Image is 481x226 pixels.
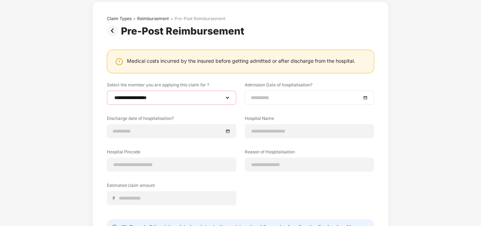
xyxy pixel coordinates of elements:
[245,149,374,158] label: Reason of Hospitalisation
[107,82,236,91] label: Select the member you are applying this claim for ?
[133,16,136,22] div: >
[121,25,247,37] div: Pre-Post Reimbursement
[107,16,132,22] div: Claim Types
[127,57,355,64] div: Medical costs incurred by the insured before getting admitted or after discharge from the hospital.
[115,57,123,66] img: svg+xml;base64,PHN2ZyBpZD0iV2FybmluZ18tXzI0eDI0IiBkYXRhLW5hbWU9Ildhcm5pbmcgLSAyNHgyNCIgeG1sbnM9Im...
[175,16,225,22] div: Pre-Post Reimbursement
[107,149,236,158] label: Hospital Pincode
[137,16,169,22] div: Reimbursement
[170,16,173,22] div: >
[107,115,236,124] label: Discharge date of hospitalisation?
[245,115,374,124] label: Hospital Name
[245,82,374,91] label: Admission Date of hospitalisation?
[107,182,236,191] label: Estimated claim amount
[107,25,121,36] img: svg+xml;base64,PHN2ZyBpZD0iUHJldi0zMngzMiIgeG1sbnM9Imh0dHA6Ly93d3cudzMub3JnLzIwMDAvc3ZnIiB3aWR0aD...
[112,195,118,202] span: ₹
